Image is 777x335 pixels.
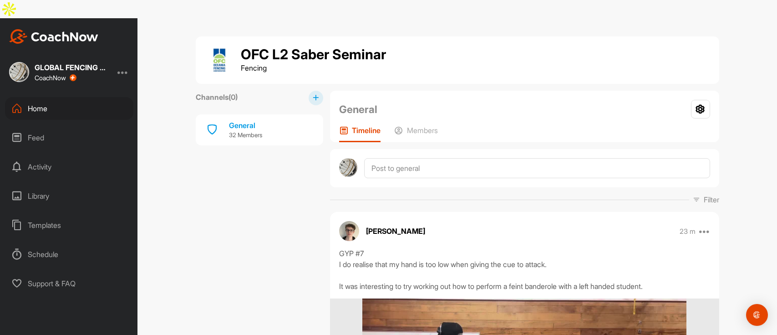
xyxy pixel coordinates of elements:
div: GLOBAL FENCING MASTERS [35,64,107,71]
img: square_d5d5b10408b5f15aeafe490ab2239331.jpg [9,62,29,82]
p: 23 m [680,227,696,236]
p: 32 Members [229,131,262,140]
img: group [205,46,234,75]
div: Activity [5,155,133,178]
div: Home [5,97,133,120]
img: avatar [339,221,359,241]
div: Schedule [5,243,133,266]
p: Fencing [241,62,386,73]
p: Timeline [352,126,381,135]
div: CoachNow [35,74,76,82]
p: Members [407,126,438,135]
img: CoachNow [9,29,98,44]
p: [PERSON_NAME] [366,226,425,237]
label: Channels ( 0 ) [196,92,238,103]
div: Templates [5,214,133,237]
h1: OFC L2 Saber Seminar [241,47,386,62]
div: GYP #7 I do realise that my hand is too low when giving the cue to attack. It was interesting to ... [339,248,710,292]
img: avatar [339,158,358,177]
div: Open Intercom Messenger [746,304,768,326]
div: Feed [5,126,133,149]
div: Library [5,185,133,207]
h2: General [339,102,377,117]
div: Support & FAQ [5,272,133,295]
p: Filter [704,194,719,205]
div: General [229,120,262,131]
